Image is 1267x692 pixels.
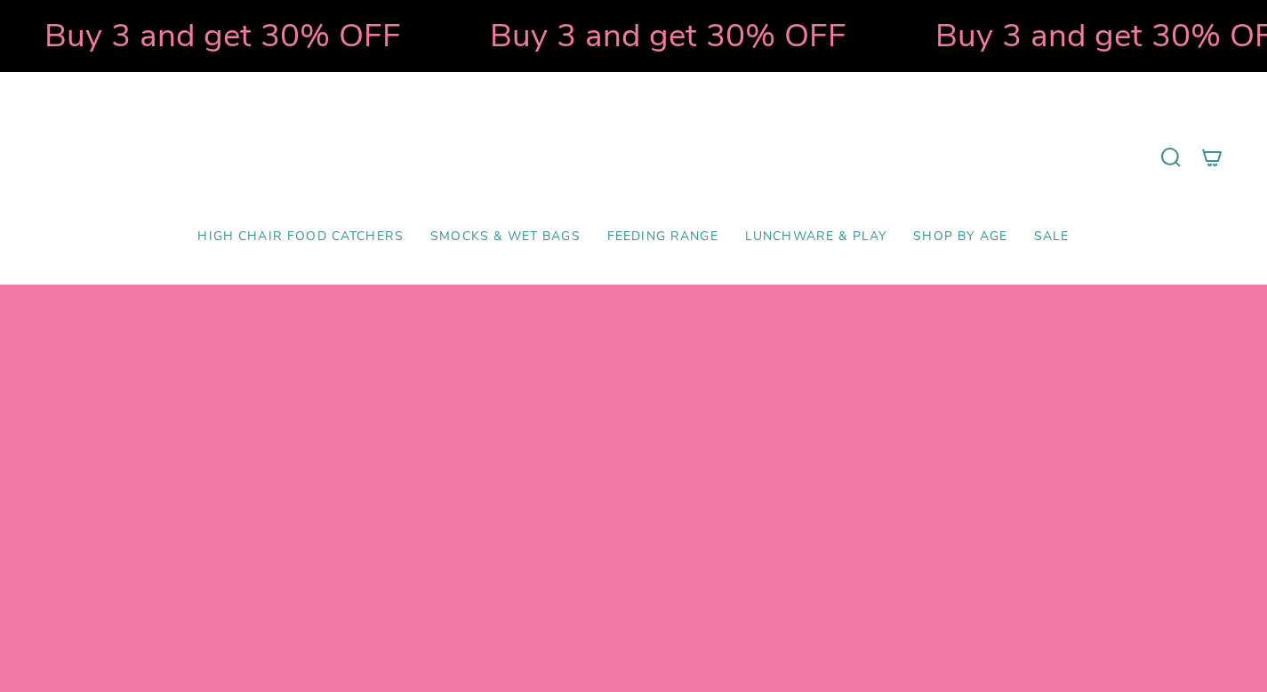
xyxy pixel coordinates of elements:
a: Feeding Range [594,216,732,258]
span: High Chair Food Catchers [197,229,404,245]
a: Mumma’s Little Helpers [480,99,787,216]
strong: Buy 3 and get 30% OFF [40,13,397,58]
span: Feeding Range [607,229,718,245]
strong: Buy 3 and get 30% OFF [485,13,842,58]
span: Smocks & Wet Bags [430,229,581,245]
span: SALE [1034,229,1070,245]
a: Shop by Age [900,216,1021,258]
a: Lunchware & Play [732,216,900,258]
a: Smocks & Wet Bags [417,216,594,258]
a: High Chair Food Catchers [184,216,417,258]
a: SALE [1021,216,1083,258]
span: Shop by Age [913,229,1007,245]
span: Lunchware & Play [745,229,886,245]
